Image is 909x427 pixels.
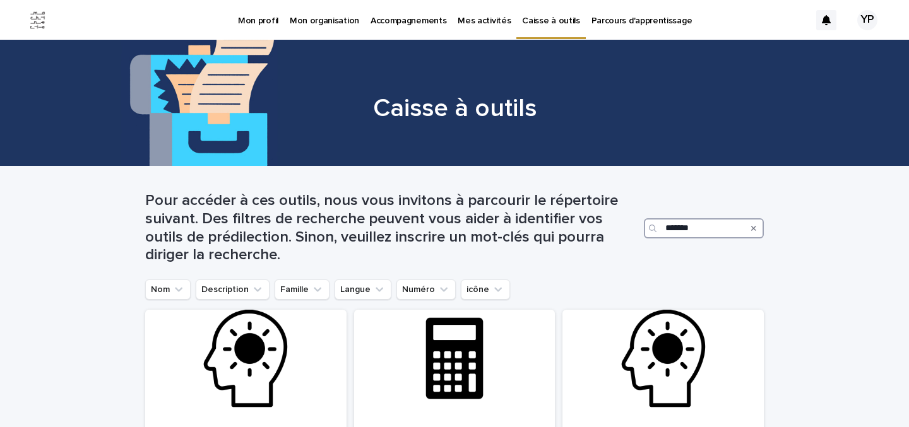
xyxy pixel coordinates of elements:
[857,10,877,30] div: YP
[25,8,50,33] img: Jx8JiDZqSLW7pnA6nIo1
[196,279,270,300] button: Description
[145,93,764,124] h1: Caisse à outils
[145,279,191,300] button: Nom
[644,218,764,238] input: Search
[396,279,456,300] button: Numéro
[275,279,330,300] button: Famille
[461,279,510,300] button: icône
[335,279,391,300] button: Langue
[145,192,639,264] h1: Pour accéder à ces outils, nous vous invitons à parcourir le répertoire suivant. Des filtres de r...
